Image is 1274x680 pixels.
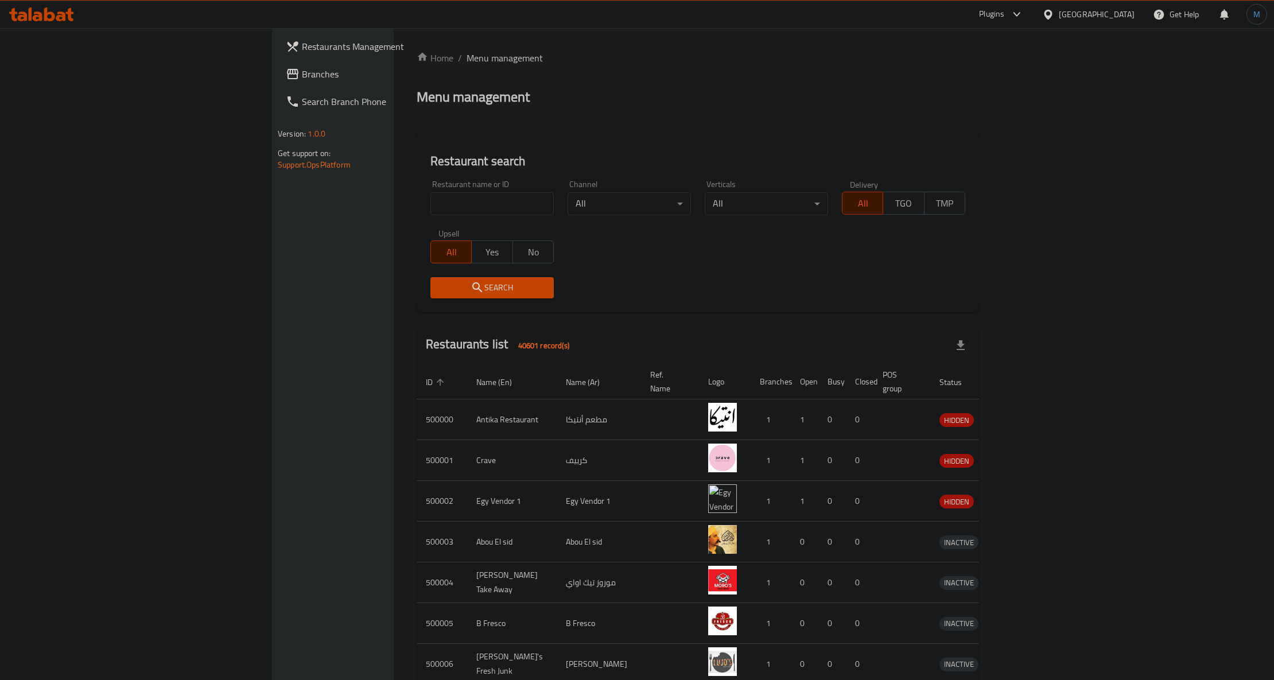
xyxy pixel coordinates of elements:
[308,126,325,141] span: 1.0.0
[791,562,818,603] td: 0
[302,67,476,81] span: Branches
[751,481,791,522] td: 1
[846,522,873,562] td: 0
[818,562,846,603] td: 0
[708,444,737,472] img: Crave
[278,126,306,141] span: Version:
[467,399,557,440] td: Antika Restaurant
[924,192,965,215] button: TMP
[471,240,512,263] button: Yes
[888,195,919,212] span: TGO
[846,364,873,399] th: Closed
[939,454,974,468] span: HIDDEN
[846,440,873,481] td: 0
[791,440,818,481] td: 1
[277,60,485,88] a: Branches
[467,522,557,562] td: Abou El sid
[751,603,791,644] td: 1
[650,368,685,395] span: Ref. Name
[939,536,978,549] span: INACTIVE
[846,481,873,522] td: 0
[939,576,978,589] span: INACTIVE
[557,562,641,603] td: موروز تيك اواي
[818,399,846,440] td: 0
[436,244,467,261] span: All
[939,414,974,427] span: HIDDEN
[751,364,791,399] th: Branches
[939,617,978,630] span: INACTIVE
[440,281,545,295] span: Search
[417,51,979,65] nav: breadcrumb
[708,607,737,635] img: B Fresco
[847,195,879,212] span: All
[302,95,476,108] span: Search Branch Phone
[708,566,737,594] img: Moro's Take Away
[512,240,554,263] button: No
[557,399,641,440] td: مطعم أنتيكا
[566,375,615,389] span: Name (Ar)
[751,440,791,481] td: 1
[818,522,846,562] td: 0
[791,603,818,644] td: 0
[708,647,737,676] img: Lujo's Fresh Junk
[557,481,641,522] td: Egy Vendor 1
[791,399,818,440] td: 1
[818,603,846,644] td: 0
[557,440,641,481] td: كرييف
[467,51,543,65] span: Menu management
[430,153,965,170] h2: Restaurant search
[277,88,485,115] a: Search Branch Phone
[557,522,641,562] td: Abou El sid
[939,576,978,590] div: INACTIVE
[278,157,351,172] a: Support.OpsPlatform
[708,403,737,432] img: Antika Restaurant
[278,146,331,161] span: Get support on:
[751,522,791,562] td: 1
[302,40,476,53] span: Restaurants Management
[430,277,554,298] button: Search
[939,535,978,549] div: INACTIVE
[708,525,737,554] img: Abou El sid
[1253,8,1260,21] span: M
[818,364,846,399] th: Busy
[430,240,472,263] button: All
[467,481,557,522] td: Egy Vendor 1
[426,336,576,355] h2: Restaurants list
[518,244,549,261] span: No
[511,340,576,351] span: 40601 record(s)
[568,192,691,215] div: All
[947,332,974,359] div: Export file
[438,229,460,237] label: Upsell
[939,413,974,427] div: HIDDEN
[846,399,873,440] td: 0
[467,562,557,603] td: [PERSON_NAME] Take Away
[846,603,873,644] td: 0
[1059,8,1135,21] div: [GEOGRAPHIC_DATA]
[751,399,791,440] td: 1
[476,375,527,389] span: Name (En)
[850,180,879,188] label: Delivery
[430,192,554,215] input: Search for restaurant name or ID..
[791,522,818,562] td: 0
[846,562,873,603] td: 0
[699,364,751,399] th: Logo
[791,481,818,522] td: 1
[277,33,485,60] a: Restaurants Management
[979,7,1004,21] div: Plugins
[939,375,977,389] span: Status
[426,375,448,389] span: ID
[939,658,978,671] span: INACTIVE
[511,336,576,355] div: Total records count
[842,192,883,215] button: All
[929,195,961,212] span: TMP
[939,617,978,631] div: INACTIVE
[708,484,737,513] img: Egy Vendor 1
[883,368,916,395] span: POS group
[791,364,818,399] th: Open
[467,603,557,644] td: B Fresco
[818,481,846,522] td: 0
[939,495,974,508] span: HIDDEN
